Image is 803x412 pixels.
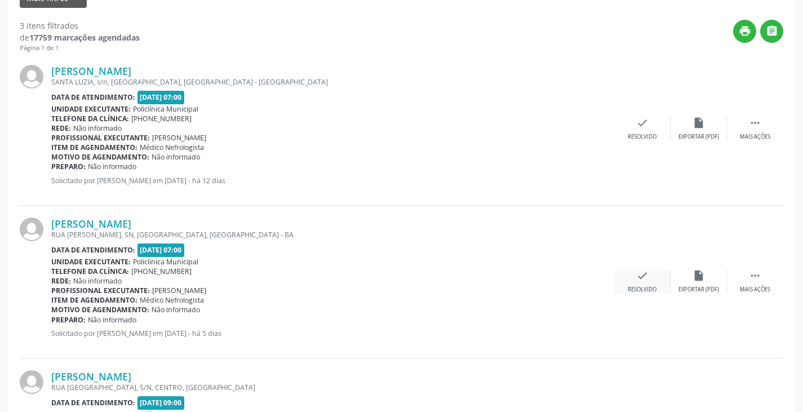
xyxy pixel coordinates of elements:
[678,286,719,294] div: Exportar (PDF)
[73,276,122,286] span: Não informado
[88,162,136,171] span: Não informado
[693,117,705,129] i: insert_drive_file
[133,257,198,267] span: Policlínica Municipal
[152,286,206,295] span: [PERSON_NAME]
[131,114,192,123] span: [PHONE_NUMBER]
[693,269,705,282] i: insert_drive_file
[51,230,614,240] div: RUA [PERSON_NAME], SN, [GEOGRAPHIC_DATA], [GEOGRAPHIC_DATA] - BA
[628,133,656,141] div: Resolvido
[51,329,614,338] p: Solicitado por [PERSON_NAME] em [DATE] - há 5 dias
[51,104,131,114] b: Unidade executante:
[140,295,204,305] span: Médico Nefrologista
[760,20,783,43] button: 
[51,398,135,407] b: Data de atendimento:
[137,396,185,409] span: [DATE] 09:00
[51,245,135,255] b: Data de atendimento:
[20,20,140,32] div: 3 itens filtrados
[739,25,751,37] i: print
[88,315,136,325] span: Não informado
[20,65,43,88] img: img
[73,123,122,133] span: Não informado
[636,269,649,282] i: check
[51,123,71,133] b: Rede:
[51,143,137,152] b: Item de agendamento:
[51,286,150,295] b: Profissional executante:
[51,383,614,392] div: RUA [GEOGRAPHIC_DATA], S/N, CENTRO, [GEOGRAPHIC_DATA]
[678,133,719,141] div: Exportar (PDF)
[740,286,770,294] div: Mais ações
[51,176,614,185] p: Solicitado por [PERSON_NAME] em [DATE] - há 12 dias
[137,91,185,104] span: [DATE] 07:00
[740,133,770,141] div: Mais ações
[51,267,129,276] b: Telefone da clínica:
[766,25,778,37] i: 
[733,20,756,43] button: print
[131,267,192,276] span: [PHONE_NUMBER]
[51,162,86,171] b: Preparo:
[51,257,131,267] b: Unidade executante:
[51,92,135,102] b: Data de atendimento:
[51,114,129,123] b: Telefone da clínica:
[29,32,140,43] strong: 17759 marcações agendadas
[51,370,131,383] a: [PERSON_NAME]
[51,305,149,314] b: Motivo de agendamento:
[20,218,43,241] img: img
[51,77,614,87] div: SANTA LUZIA, s/n, [GEOGRAPHIC_DATA], [GEOGRAPHIC_DATA] - [GEOGRAPHIC_DATA]
[152,305,200,314] span: Não informado
[749,117,761,129] i: 
[51,152,149,162] b: Motivo de agendamento:
[20,43,140,53] div: Página 1 de 1
[51,65,131,77] a: [PERSON_NAME]
[749,269,761,282] i: 
[51,133,150,143] b: Profissional executante:
[636,117,649,129] i: check
[20,32,140,43] div: de
[140,143,204,152] span: Médico Nefrologista
[133,104,198,114] span: Policlínica Municipal
[51,218,131,230] a: [PERSON_NAME]
[137,243,185,256] span: [DATE] 07:00
[51,315,86,325] b: Preparo:
[51,276,71,286] b: Rede:
[51,295,137,305] b: Item de agendamento:
[152,152,200,162] span: Não informado
[628,286,656,294] div: Resolvido
[152,133,206,143] span: [PERSON_NAME]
